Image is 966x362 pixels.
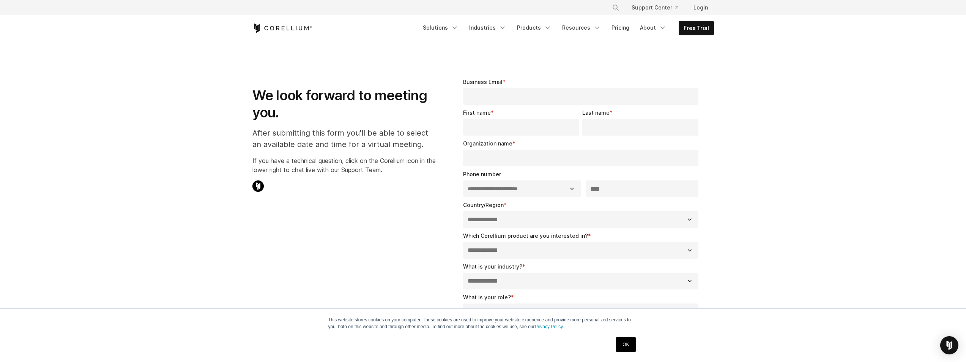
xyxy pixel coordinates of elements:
div: Open Intercom Messenger [940,336,958,354]
span: Last name [582,109,610,116]
a: Support Center [626,1,684,14]
span: What is your role? [463,294,511,300]
p: This website stores cookies on your computer. These cookies are used to improve your website expe... [328,316,638,330]
a: Corellium Home [252,24,313,33]
span: Country/Region [463,202,504,208]
span: Phone number [463,171,501,177]
span: What is your industry? [463,263,522,270]
a: Free Trial [679,21,714,35]
a: Resources [558,21,605,35]
p: If you have a technical question, click on the Corellium icon in the lower right to chat live wit... [252,156,436,174]
button: Search [609,1,622,14]
a: Industries [465,21,511,35]
a: Privacy Policy. [535,324,564,329]
a: Login [687,1,714,14]
h1: We look forward to meeting you. [252,87,436,121]
div: Navigation Menu [418,21,714,35]
a: Pricing [607,21,634,35]
a: OK [616,337,635,352]
div: Navigation Menu [603,1,714,14]
a: Solutions [418,21,463,35]
span: Business Email [463,79,503,85]
p: After submitting this form you'll be able to select an available date and time for a virtual meet... [252,127,436,150]
span: Organization name [463,140,512,147]
a: Products [512,21,556,35]
span: Which Corellium product are you interested in? [463,232,588,239]
span: First name [463,109,491,116]
img: Corellium Chat Icon [252,180,264,192]
a: About [635,21,671,35]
